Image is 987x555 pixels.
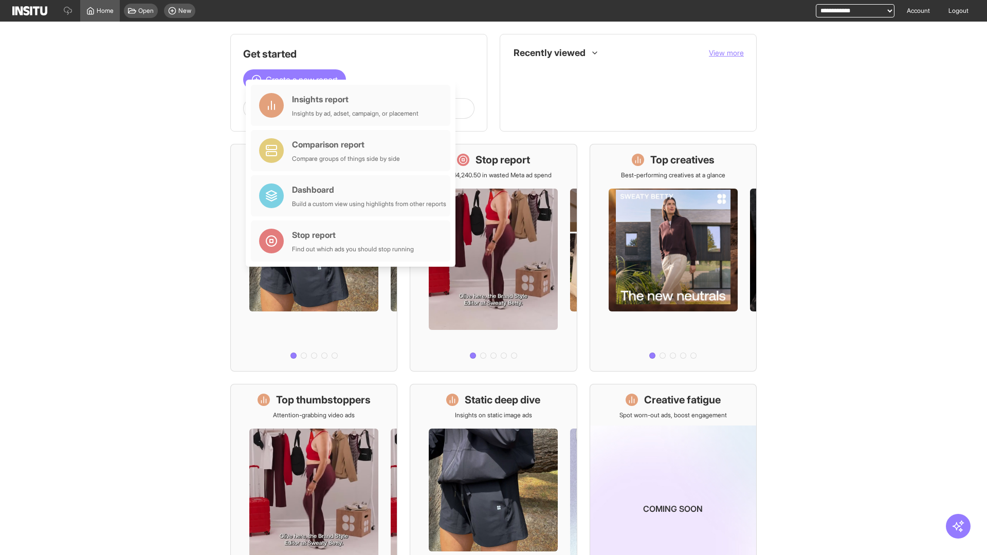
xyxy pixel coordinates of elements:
span: Home [97,7,114,15]
p: Attention-grabbing video ads [273,411,355,419]
p: Save £14,240.50 in wasted Meta ad spend [435,171,552,179]
a: Top creativesBest-performing creatives at a glance [590,144,757,372]
span: Open [138,7,154,15]
h1: Get started [243,47,474,61]
div: Find out which ads you should stop running [292,245,414,253]
h1: Top creatives [650,153,715,167]
div: Dashboard [292,183,446,196]
div: Stop report [292,229,414,241]
a: What's live nowSee all active ads instantly [230,144,397,372]
p: Insights on static image ads [455,411,532,419]
button: Create a new report [243,69,346,90]
h1: Static deep dive [465,393,540,407]
img: Logo [12,6,47,15]
a: Stop reportSave £14,240.50 in wasted Meta ad spend [410,144,577,372]
span: View more [709,48,744,57]
div: Compare groups of things side by side [292,155,400,163]
div: Build a custom view using highlights from other reports [292,200,446,208]
button: View more [709,48,744,58]
div: Insights report [292,93,418,105]
div: Comparison report [292,138,400,151]
h1: Top thumbstoppers [276,393,371,407]
p: Best-performing creatives at a glance [621,171,725,179]
h1: Stop report [476,153,530,167]
div: Insights by ad, adset, campaign, or placement [292,109,418,118]
span: Create a new report [266,73,338,86]
span: New [178,7,191,15]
